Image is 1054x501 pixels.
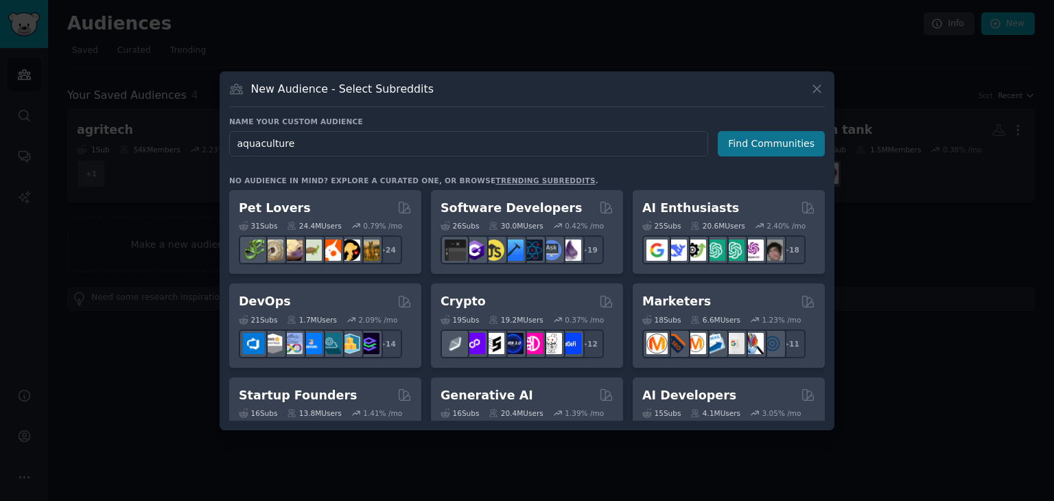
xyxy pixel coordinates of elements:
[690,315,740,325] div: 6.6M Users
[239,387,357,404] h2: Startup Founders
[565,408,604,418] div: 1.39 % /mo
[358,333,379,354] img: PlatformEngineers
[281,333,303,354] img: Docker_DevOps
[239,315,277,325] div: 21 Sub s
[489,221,543,231] div: 30.0M Users
[685,333,706,354] img: AskMarketing
[575,329,604,358] div: + 12
[287,408,341,418] div: 13.8M Users
[646,333,668,354] img: content_marketing
[320,240,341,261] img: cockatiel
[363,408,402,418] div: 1.41 % /mo
[301,240,322,261] img: turtle
[483,333,504,354] img: ethstaker
[489,315,543,325] div: 19.2M Users
[762,333,783,354] img: OnlineMarketing
[287,315,337,325] div: 1.7M Users
[666,240,687,261] img: DeepSeek
[363,221,402,231] div: 0.79 % /mo
[565,315,604,325] div: 0.37 % /mo
[742,240,764,261] img: OpenAIDev
[560,333,581,354] img: defi_
[243,333,264,354] img: azuredevops
[445,333,466,354] img: ethfinance
[441,293,486,310] h2: Crypto
[339,240,360,261] img: PetAdvice
[239,408,277,418] div: 16 Sub s
[723,333,745,354] img: googleads
[777,329,806,358] div: + 11
[685,240,706,261] img: AItoolsCatalog
[723,240,745,261] img: chatgpt_prompts_
[445,240,466,261] img: software
[441,200,582,217] h2: Software Developers
[718,131,825,156] button: Find Communities
[704,240,725,261] img: chatgpt_promptDesign
[541,333,562,354] img: CryptoNews
[262,240,283,261] img: ballpython
[441,387,533,404] h2: Generative AI
[339,333,360,354] img: aws_cdk
[502,240,524,261] img: iOSProgramming
[642,387,736,404] h2: AI Developers
[489,408,543,418] div: 20.4M Users
[762,315,801,325] div: 1.23 % /mo
[575,235,604,264] div: + 19
[777,235,806,264] div: + 18
[522,240,543,261] img: reactnative
[762,240,783,261] img: ArtificalIntelligence
[229,176,598,185] div: No audience in mind? Explore a curated one, or browse .
[441,221,479,231] div: 26 Sub s
[642,293,711,310] h2: Marketers
[281,240,303,261] img: leopardgeckos
[320,333,341,354] img: platformengineering
[642,408,681,418] div: 15 Sub s
[229,117,825,126] h3: Name your custom audience
[464,240,485,261] img: csharp
[541,240,562,261] img: AskComputerScience
[642,221,681,231] div: 25 Sub s
[766,221,806,231] div: 2.40 % /mo
[495,176,595,185] a: trending subreddits
[251,82,434,96] h3: New Audience - Select Subreddits
[565,221,604,231] div: 0.42 % /mo
[358,240,379,261] img: dogbreed
[262,333,283,354] img: AWS_Certified_Experts
[642,200,739,217] h2: AI Enthusiasts
[704,333,725,354] img: Emailmarketing
[742,333,764,354] img: MarketingResearch
[243,240,264,261] img: herpetology
[666,333,687,354] img: bigseo
[373,329,402,358] div: + 14
[239,221,277,231] div: 31 Sub s
[690,221,745,231] div: 20.6M Users
[690,408,740,418] div: 4.1M Users
[239,293,291,310] h2: DevOps
[373,235,402,264] div: + 24
[483,240,504,261] img: learnjavascript
[642,315,681,325] div: 18 Sub s
[441,315,479,325] div: 19 Sub s
[762,408,801,418] div: 3.05 % /mo
[522,333,543,354] img: defiblockchain
[502,333,524,354] img: web3
[287,221,341,231] div: 24.4M Users
[359,315,398,325] div: 2.09 % /mo
[229,131,708,156] input: Pick a short name, like "Digital Marketers" or "Movie-Goers"
[464,333,485,354] img: 0xPolygon
[646,240,668,261] img: GoogleGeminiAI
[560,240,581,261] img: elixir
[301,333,322,354] img: DevOpsLinks
[239,200,311,217] h2: Pet Lovers
[441,408,479,418] div: 16 Sub s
